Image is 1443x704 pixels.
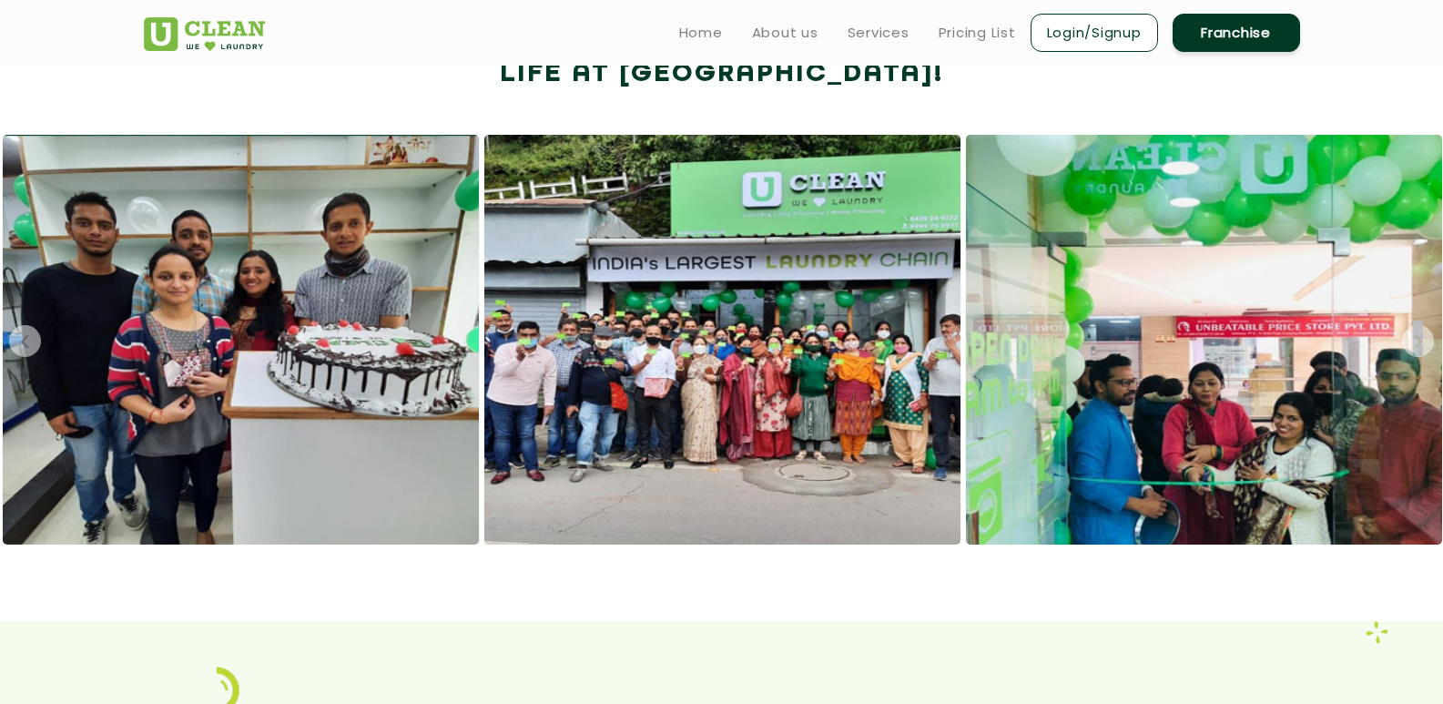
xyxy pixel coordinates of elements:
a: › [1402,325,1434,357]
a: ‹ [9,325,41,357]
a: Home [679,22,723,44]
a: Services [848,22,909,44]
a: Login/Signup [1031,14,1158,52]
h2: Life at [GEOGRAPHIC_DATA]! [144,53,1300,97]
img: UClean Laundry and Dry Cleaning [144,17,265,51]
a: Franchise [1173,14,1300,52]
a: Pricing List [939,22,1016,44]
a: About us [752,22,818,44]
img: icon_4.png [1366,621,1388,644]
